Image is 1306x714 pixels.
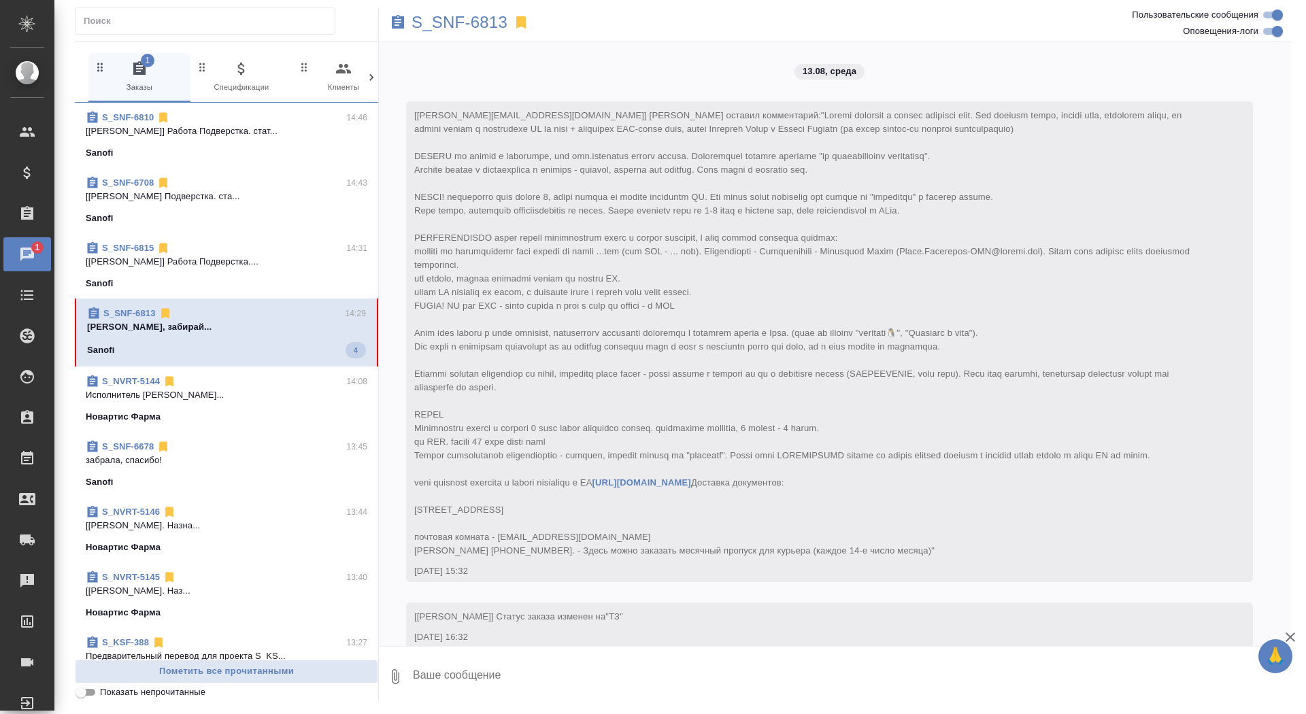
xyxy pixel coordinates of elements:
a: S_KSF-388 [102,637,149,647]
div: S_KSF-38813:27Предварительный перевод для проекта S_KS...Красфарма [75,628,378,693]
svg: Отписаться [156,440,170,454]
span: "Loremi dolorsit a consec adipisci elit. Sed doeiusm tempo, incidi utla, etdolorem aliqu, en admi... [414,110,1192,556]
div: [DATE] 15:32 [414,564,1205,578]
button: 🙏 [1258,639,1292,673]
div: S_NVRT-514513:40[[PERSON_NAME]. Наз...Новартис Фарма [75,562,378,628]
span: 1 [141,54,154,67]
p: Новартис Фарма [86,410,161,424]
p: Исполнитель [PERSON_NAME]... [86,388,367,402]
span: 🙏 [1264,642,1287,670]
svg: Отписаться [163,571,176,584]
svg: Отписаться [163,375,176,388]
a: S_SNF-6678 [102,441,154,452]
button: Пометить все прочитанными [75,660,378,683]
div: S_SNF-681014:46[[PERSON_NAME]] Работа Подверстка. стат...Sanofi [75,103,378,168]
div: S_SNF-667813:45забрала, спасибо!Sanofi [75,432,378,497]
p: 14:31 [346,241,367,255]
p: Sanofi [86,277,114,290]
a: [URL][DOMAIN_NAME] [592,477,691,488]
p: [[PERSON_NAME]] Работа Подверстка. стат... [86,124,367,138]
div: S_SNF-681514:31[[PERSON_NAME]] Работа Подверстка....Sanofi [75,233,378,299]
svg: Зажми и перетащи, чтобы поменять порядок вкладок [196,61,209,73]
a: S_SNF-6810 [102,112,154,122]
a: S_SNF-6813 [412,16,507,29]
span: Клиенты [298,61,389,94]
div: [DATE] 16:32 [414,630,1205,644]
p: Sanofi [86,211,114,225]
a: S_NVRT-5146 [102,507,160,517]
p: Sanofi [86,475,114,489]
svg: Зажми и перетащи, чтобы поменять порядок вкладок [298,61,311,73]
a: S_SNF-6815 [102,243,154,253]
span: Заказы [94,61,185,94]
svg: Отписаться [156,176,170,190]
input: Поиск [84,12,335,31]
div: S_SNF-670814:43[[PERSON_NAME] Подверстка. ста...Sanofi [75,168,378,233]
p: Новартис Фарма [86,541,161,554]
a: 1 [3,237,51,271]
span: Оповещения-логи [1183,24,1258,38]
p: 13:45 [346,440,367,454]
span: Пометить все прочитанными [82,664,371,679]
p: Sanofi [87,343,115,357]
div: S_NVRT-514613:44[[PERSON_NAME]. Назна...Новартис Фарма [75,497,378,562]
p: 14:43 [346,176,367,190]
span: 4 [346,343,366,357]
span: "ТЗ" [605,611,623,622]
div: S_SNF-681314:29[PERSON_NAME], забирай...Sanofi4 [75,299,378,367]
a: S_NVRT-5144 [102,376,160,386]
p: [[PERSON_NAME]] Работа Подверстка.... [86,255,367,269]
svg: Зажми и перетащи, чтобы поменять порядок вкладок [94,61,107,73]
a: S_SNF-6813 [103,308,156,318]
svg: Отписаться [163,505,176,519]
span: Пользовательские сообщения [1132,8,1258,22]
span: Показать непрочитанные [100,685,205,699]
p: [[PERSON_NAME]. Назна... [86,519,367,532]
svg: Отписаться [158,307,172,320]
p: Предварительный перевод для проекта S_KS... [86,649,367,663]
span: Спецификации [196,61,287,94]
a: S_SNF-6708 [102,177,154,188]
span: [[PERSON_NAME][EMAIL_ADDRESS][DOMAIN_NAME]] [PERSON_NAME] оставил комментарий: [414,110,1192,556]
p: [PERSON_NAME], забирай... [87,320,366,334]
div: S_NVRT-514414:08Исполнитель [PERSON_NAME]...Новартис Фарма [75,367,378,432]
p: забрала, спасибо! [86,454,367,467]
p: 14:46 [346,111,367,124]
p: 13:27 [346,636,367,649]
p: 14:08 [346,375,367,388]
span: [[PERSON_NAME]] Статус заказа изменен на [414,611,623,622]
span: 1 [27,241,48,254]
p: Новартис Фарма [86,606,161,619]
p: [[PERSON_NAME] Подверстка. ста... [86,190,367,203]
svg: Отписаться [156,241,170,255]
svg: Отписаться [156,111,170,124]
p: 13:40 [346,571,367,584]
a: S_NVRT-5145 [102,572,160,582]
p: [[PERSON_NAME]. Наз... [86,584,367,598]
p: Sanofi [86,146,114,160]
p: 13:44 [346,505,367,519]
p: 13.08, среда [803,65,856,78]
p: 14:29 [345,307,366,320]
